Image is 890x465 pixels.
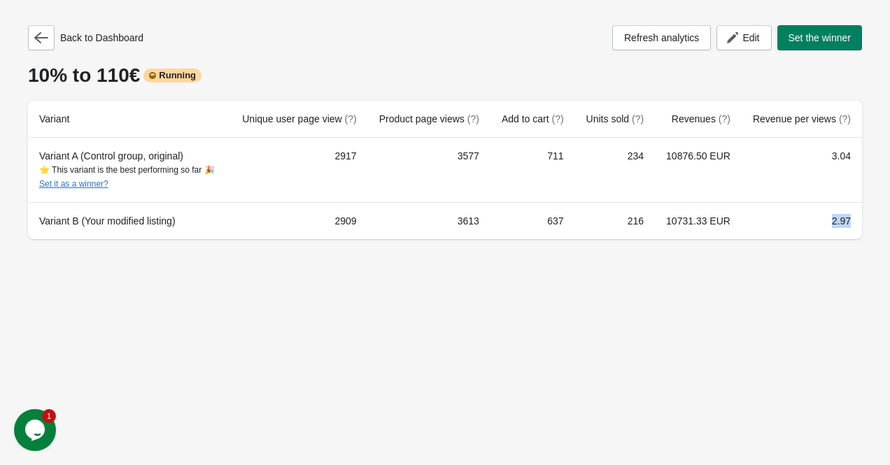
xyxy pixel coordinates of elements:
[490,202,575,239] td: 637
[28,64,862,87] div: 10% to 110€
[242,113,356,124] span: Unique user page view
[672,113,730,124] span: Revenues
[231,138,367,202] td: 2917
[368,202,490,239] td: 3613
[143,69,202,83] div: Running
[716,25,771,50] button: Edit
[742,138,862,202] td: 3.04
[28,101,231,138] th: Variant
[742,202,862,239] td: 2.97
[467,113,479,124] span: (?)
[777,25,863,50] button: Set the winner
[575,202,655,239] td: 216
[612,25,711,50] button: Refresh analytics
[839,113,851,124] span: (?)
[28,25,143,50] div: Back to Dashboard
[655,138,742,202] td: 10876.50 EUR
[502,113,564,124] span: Add to cart
[345,113,357,124] span: (?)
[575,138,655,202] td: 234
[789,32,852,43] span: Set the winner
[368,138,490,202] td: 3577
[586,113,644,124] span: Units sold
[719,113,730,124] span: (?)
[39,163,220,191] div: ⭐ This variant is the best performing so far 🎉
[753,113,851,124] span: Revenue per views
[39,149,220,191] div: Variant A (Control group, original)
[551,113,563,124] span: (?)
[490,138,575,202] td: 711
[655,202,742,239] td: 10731.33 EUR
[379,113,479,124] span: Product page views
[39,214,220,228] div: Variant B (Your modified listing)
[742,32,759,43] span: Edit
[624,32,699,43] span: Refresh analytics
[632,113,644,124] span: (?)
[14,409,59,451] iframe: chat widget
[231,202,367,239] td: 2909
[39,179,108,189] button: Set it as a winner?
